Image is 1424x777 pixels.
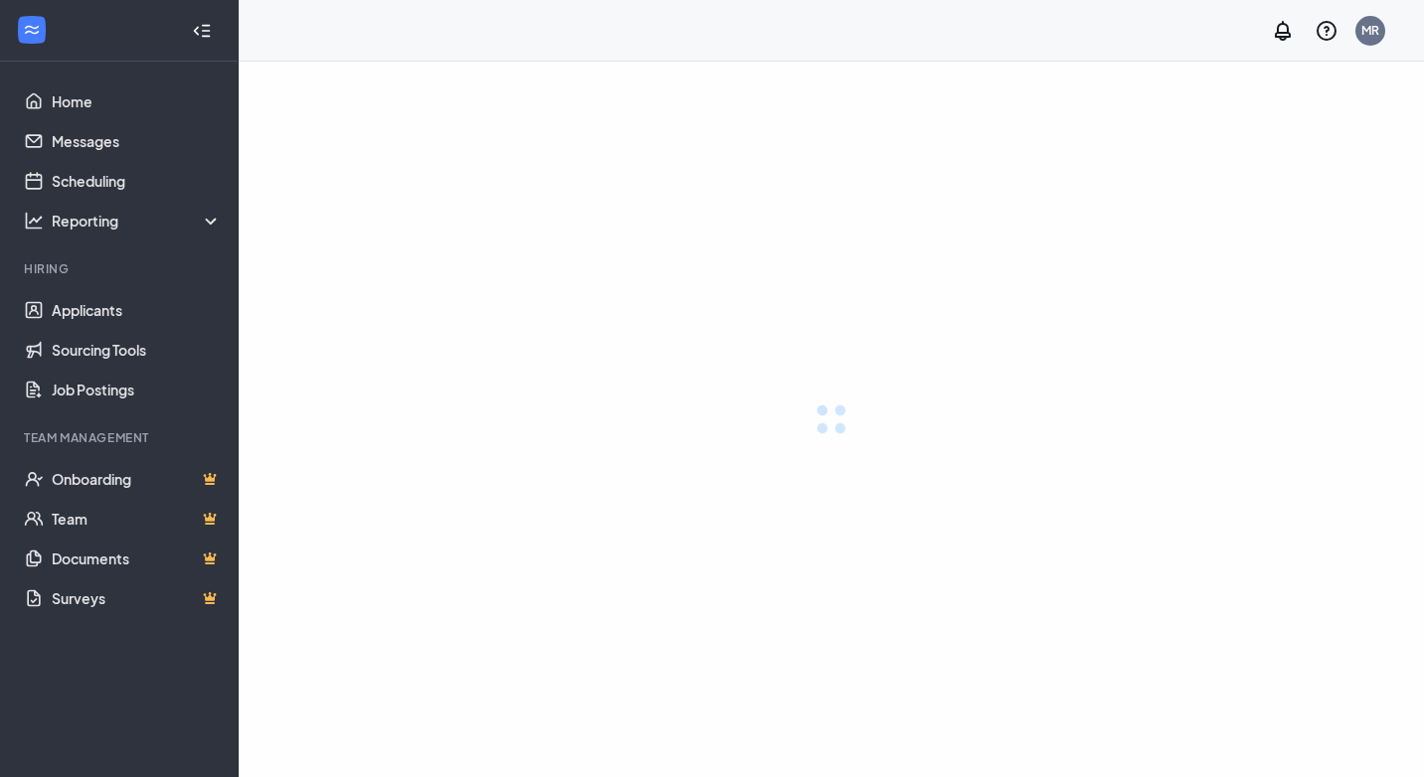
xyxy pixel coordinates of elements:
svg: Notifications [1271,19,1295,43]
a: DocumentsCrown [52,539,222,578]
a: Sourcing Tools [52,330,222,370]
a: Applicants [52,290,222,330]
svg: QuestionInfo [1315,19,1338,43]
div: MR [1361,22,1379,39]
a: Messages [52,121,222,161]
a: TeamCrown [52,499,222,539]
svg: WorkstreamLogo [22,20,42,40]
a: Home [52,81,222,121]
a: SurveysCrown [52,578,222,618]
a: Scheduling [52,161,222,201]
div: Reporting [52,211,223,231]
svg: Collapse [192,21,212,41]
div: Team Management [24,429,218,446]
div: Hiring [24,260,218,277]
a: OnboardingCrown [52,459,222,499]
svg: Analysis [24,211,44,231]
a: Job Postings [52,370,222,409]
